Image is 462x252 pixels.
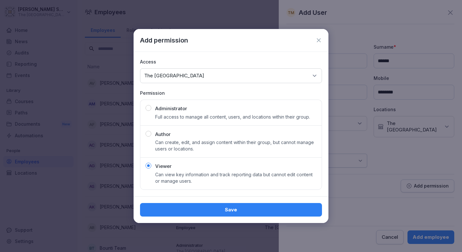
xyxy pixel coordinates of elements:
p: Can create, edit, and assign content within their group, but cannot manage users or locations. [155,139,316,152]
p: Permission [140,90,322,96]
p: Author [155,131,171,138]
div: Save [145,206,317,213]
button: Save [140,203,322,217]
p: Add permission [140,35,188,45]
p: Full access to manage all content, users, and locations within their group. [155,114,310,120]
p: The [GEOGRAPHIC_DATA] [144,73,204,79]
p: Can view key information and track reporting data but cannot edit content or manage users. [155,171,316,184]
p: Access [140,58,322,65]
p: Administrator [155,105,187,112]
p: Viewer [155,163,172,170]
